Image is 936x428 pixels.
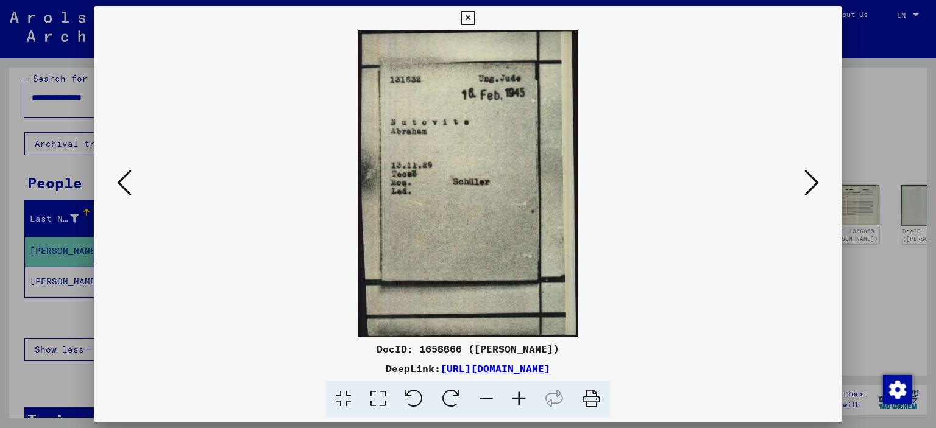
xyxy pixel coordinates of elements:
[441,362,550,374] a: [URL][DOMAIN_NAME]
[94,342,843,356] div: DocID: 1658866 ([PERSON_NAME])
[883,375,912,404] img: Change consent
[94,361,843,376] div: DeepLink:
[882,374,912,404] div: Change consent
[135,30,801,337] img: 001.jpg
